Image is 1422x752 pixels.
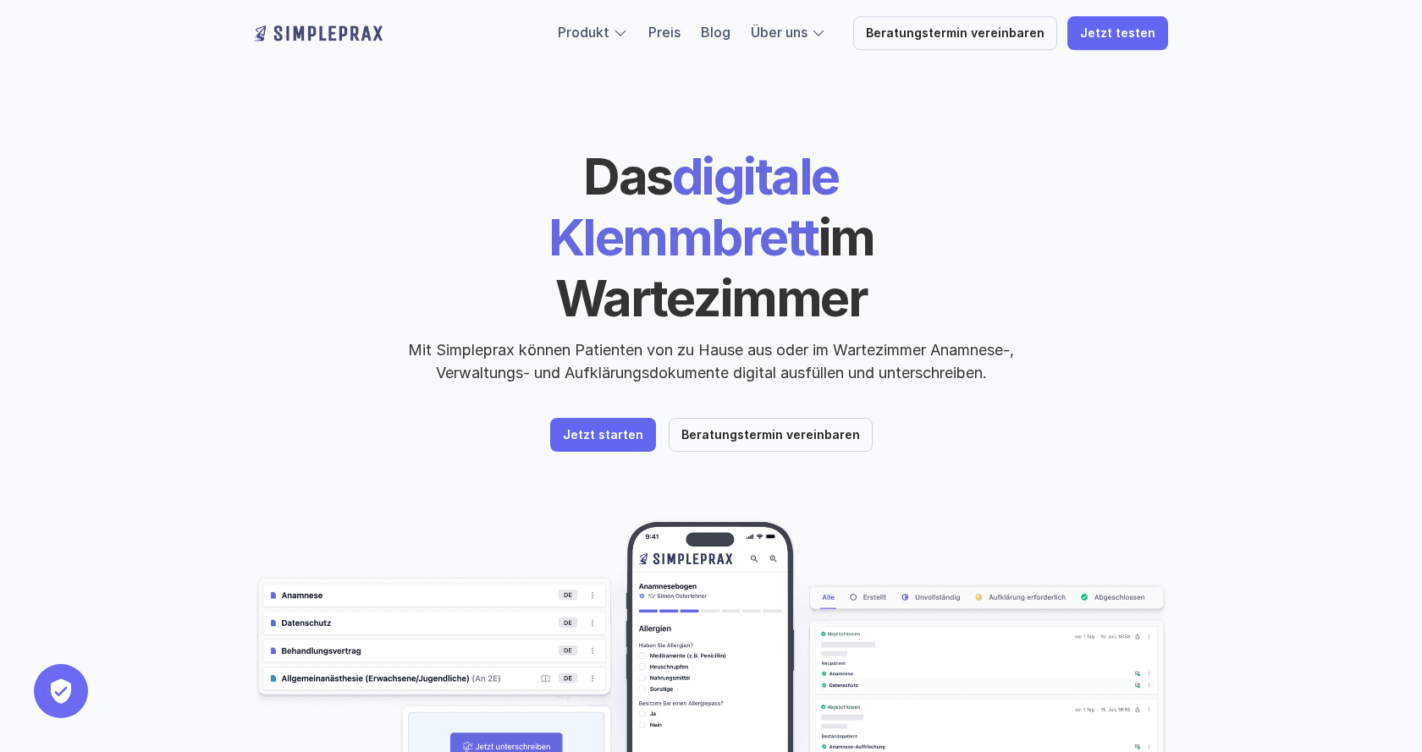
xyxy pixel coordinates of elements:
[419,145,1003,328] h1: digitale Klemmbrett
[1067,16,1168,50] a: Jetzt testen
[550,418,656,452] a: Jetzt starten
[866,26,1044,41] p: Beratungstermin vereinbaren
[563,428,643,442] p: Jetzt starten
[853,16,1057,50] a: Beratungstermin vereinbaren
[751,25,807,41] a: Über uns
[558,25,609,41] a: Produkt
[701,25,730,41] a: Blog
[394,338,1028,384] p: Mit Simpleprax können Patienten von zu Hause aus oder im Wartezimmer Anamnese-, Verwaltungs- und ...
[583,145,672,206] span: Das
[1080,26,1155,41] p: Jetzt testen
[669,418,873,452] a: Beratungstermin vereinbaren
[555,206,884,328] span: im Wartezimmer
[681,428,860,442] p: Beratungstermin vereinbaren
[648,25,681,41] a: Preis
